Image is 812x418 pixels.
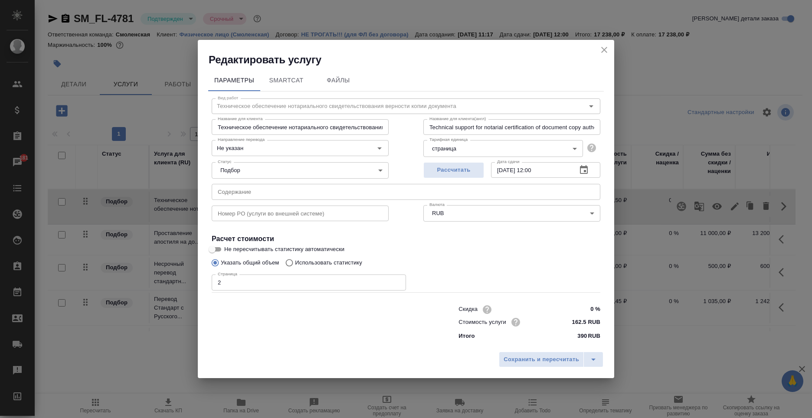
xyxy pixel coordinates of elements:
div: страница [423,140,583,157]
span: Не пересчитывать статистику автоматически [224,245,344,254]
p: Итого [458,332,475,340]
button: RUB [429,209,446,217]
span: Сохранить и пересчитать [504,355,579,365]
p: Стоимость услуги [458,318,506,327]
span: SmartCat [265,75,307,86]
p: Использовать статистику [295,258,362,267]
button: Сохранить и пересчитать [499,352,584,367]
div: split button [499,352,603,367]
div: Подбор [212,162,389,179]
p: Указать общий объем [221,258,279,267]
p: Скидка [458,305,478,313]
div: RUB [423,205,600,222]
span: Файлы [318,75,359,86]
span: Параметры [213,75,255,86]
p: 390 [577,332,587,340]
button: close [598,43,611,56]
input: ✎ Введи что-нибудь [568,316,600,328]
h2: Редактировать услугу [209,53,614,67]
button: страница [429,145,459,152]
button: Рассчитать [423,162,484,178]
input: ✎ Введи что-нибудь [568,303,600,316]
button: Open [373,142,386,154]
p: RUB [588,332,600,340]
span: Рассчитать [428,165,479,175]
h4: Расчет стоимости [212,234,600,244]
button: Подбор [218,167,243,174]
